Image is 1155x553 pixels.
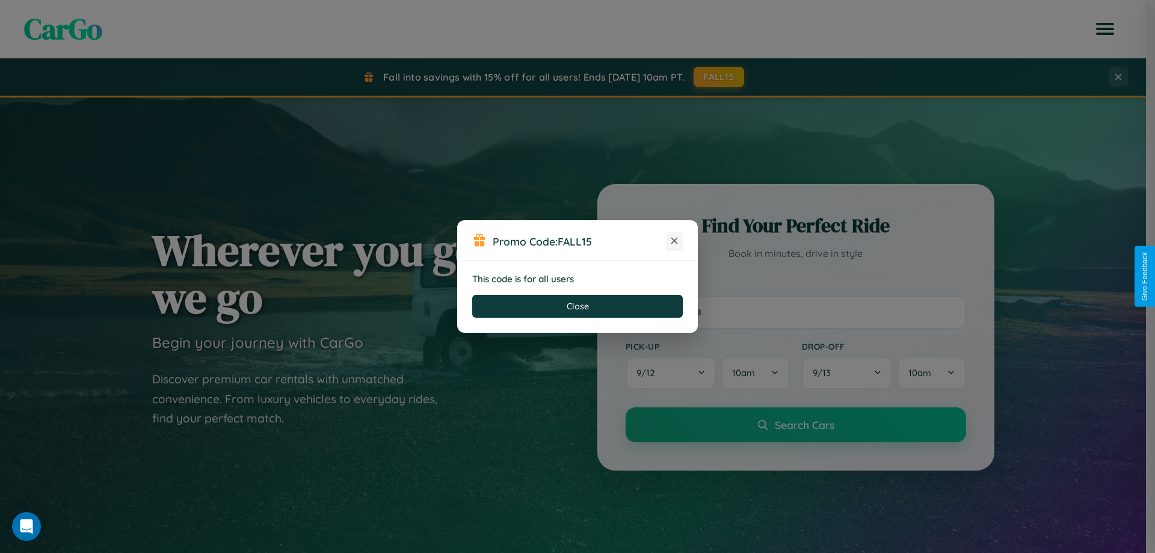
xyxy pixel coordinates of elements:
[493,235,666,248] h3: Promo Code:
[558,235,592,248] b: FALL15
[1141,252,1149,301] div: Give Feedback
[12,512,41,541] div: Open Intercom Messenger
[472,273,574,285] strong: This code is for all users
[472,295,683,318] button: Close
